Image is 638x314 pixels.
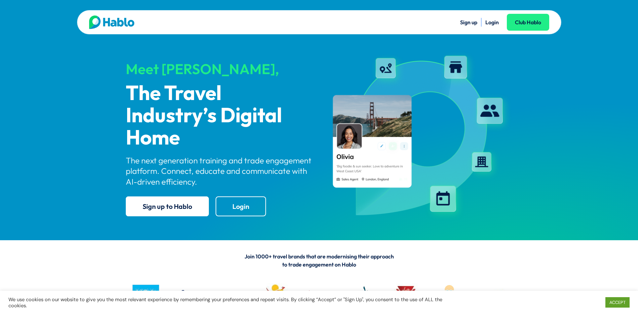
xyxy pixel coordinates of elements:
div: Meet [PERSON_NAME], [126,61,313,77]
a: Login [216,196,266,216]
span: Join 1000+ travel brands that are modernising their approach to trade engagement on Hablo [245,253,394,268]
a: ACCEPT [605,297,630,308]
a: Login [485,19,499,26]
a: Sign up to Hablo [126,196,209,216]
a: Club Hablo [507,14,549,31]
p: The next generation training and trade engagement platform. Connect, educate and communicate with... [126,155,313,187]
div: We use cookies on our website to give you the most relevant experience by remembering your prefer... [8,296,443,309]
img: Hablo logo main 2 [89,15,135,29]
a: Sign up [460,19,477,26]
img: hablo-profile-image [325,50,513,222]
p: The Travel Industry’s Digital Home [126,83,313,150]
